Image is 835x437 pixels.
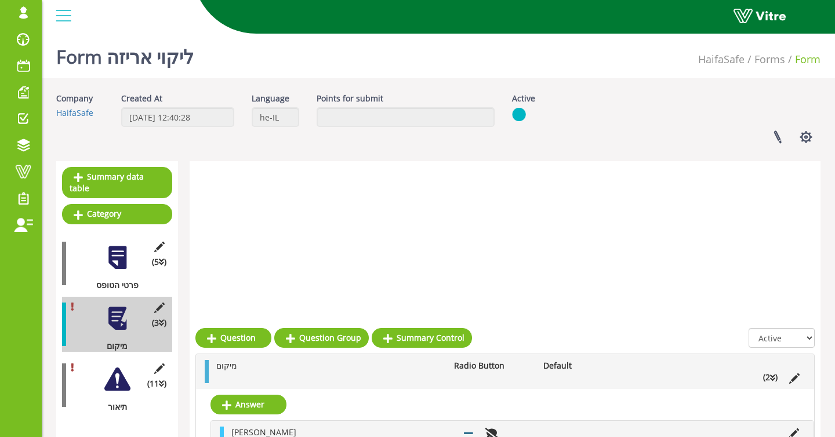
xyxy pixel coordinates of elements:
span: מיקום [216,360,237,371]
a: Summary data table [62,167,172,198]
span: (3 ) [152,317,166,329]
label: Points for submit [317,93,383,104]
div: תיאור [62,401,164,413]
label: Active [512,93,535,104]
div: פרטי הטופס [62,279,164,291]
label: Company [56,93,93,104]
a: HaifaSafe [56,107,93,118]
a: HaifaSafe [698,52,745,66]
label: Created At [121,93,162,104]
h1: Form ליקוי אריזה [56,29,194,78]
a: Forms [754,52,785,66]
li: Default [538,360,627,372]
span: (11 ) [147,378,166,389]
a: Question Group [274,328,369,348]
li: Form [785,52,821,67]
li: (2 ) [757,372,783,383]
img: yes [512,107,526,122]
a: Question [195,328,271,348]
a: Summary Control [372,328,472,348]
span: (5 ) [152,256,166,268]
label: Language [252,93,289,104]
li: Radio Button [448,360,538,372]
a: Answer [210,395,286,414]
div: מיקום [62,340,164,352]
a: Category [62,204,172,224]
